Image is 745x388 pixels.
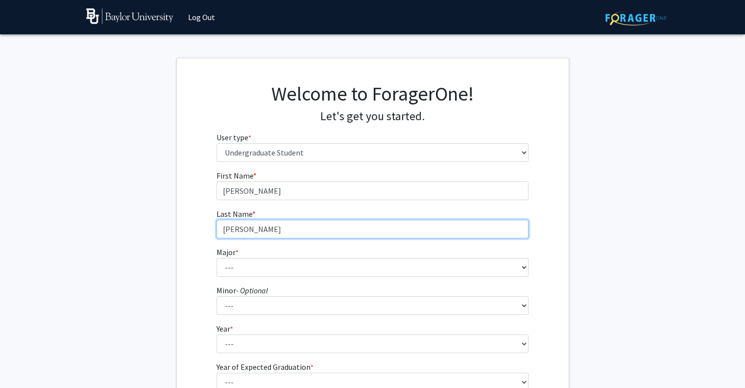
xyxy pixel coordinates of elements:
label: Year of Expected Graduation [216,361,313,373]
i: - Optional [236,285,268,295]
label: Minor [216,285,268,296]
label: Year [216,323,233,335]
img: ForagerOne Logo [605,10,667,26]
iframe: Chat [7,344,42,381]
span: Last Name [216,209,252,219]
label: Major [216,246,239,258]
h4: Let's get you started. [216,109,529,124]
span: First Name [216,171,253,181]
h1: Welcome to ForagerOne! [216,82,529,105]
label: User type [216,131,251,143]
img: Baylor University Logo [86,8,174,24]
